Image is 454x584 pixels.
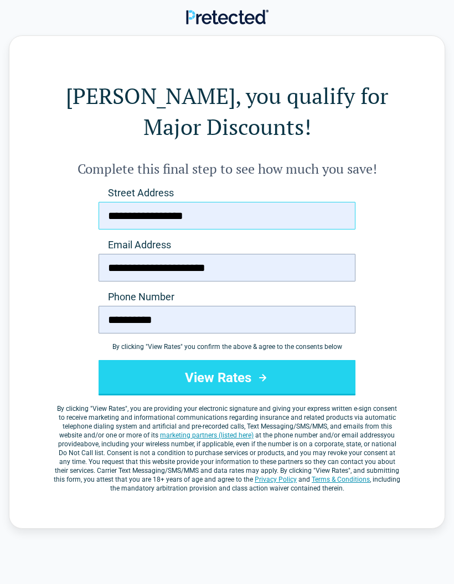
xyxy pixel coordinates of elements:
a: marketing partners (listed here) [160,431,254,439]
label: Email Address [99,238,355,252]
label: Street Address [99,186,355,200]
h2: Complete this final step to see how much you save! [54,160,400,178]
span: View Rates [92,405,125,413]
label: Phone Number [99,290,355,304]
div: By clicking " View Rates " you confirm the above & agree to the consents below [99,342,355,351]
a: Privacy Policy [255,476,297,483]
a: Terms & Conditions [312,476,370,483]
label: By clicking " ", you are providing your electronic signature and giving your express written e-si... [54,404,400,493]
button: View Rates [99,360,355,395]
h1: [PERSON_NAME], you qualify for Major Discounts! [54,80,400,142]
